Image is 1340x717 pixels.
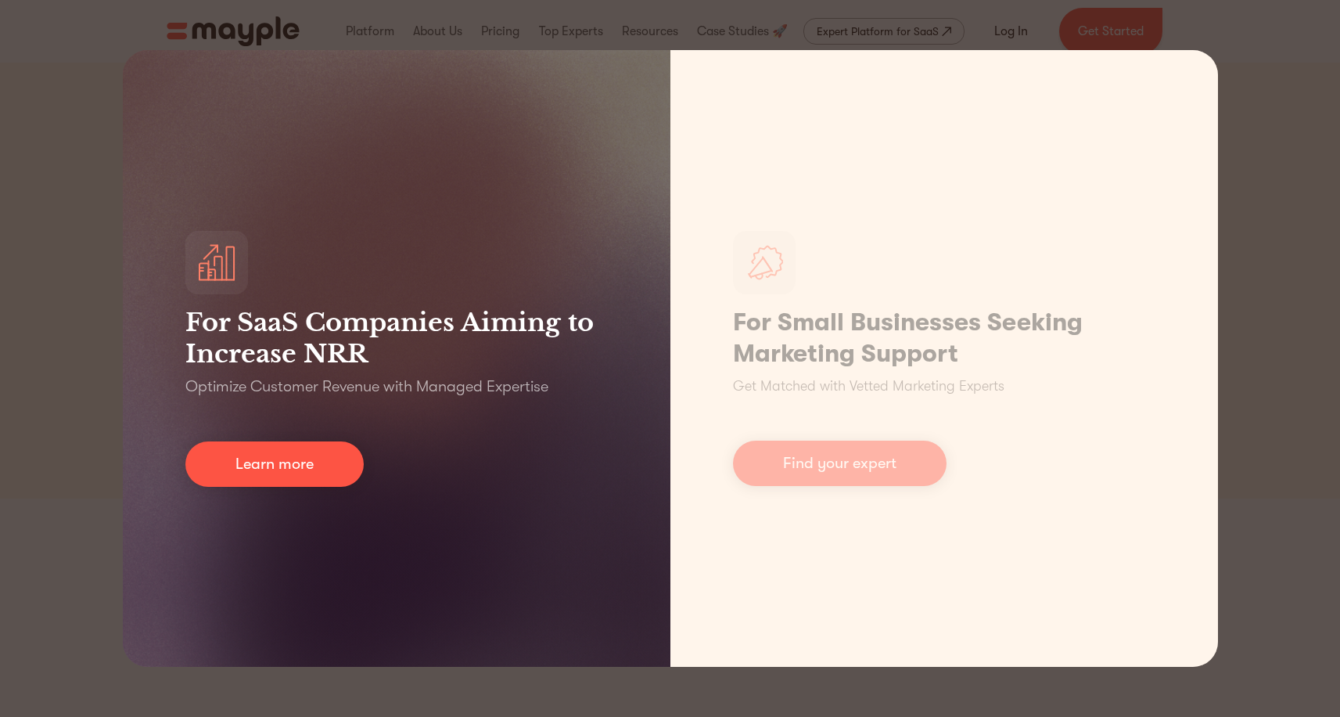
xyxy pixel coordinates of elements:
p: Get Matched with Vetted Marketing Experts [733,376,1004,397]
a: Learn more [185,441,364,487]
h3: For SaaS Companies Aiming to Increase NRR [185,307,608,369]
h1: For Small Businesses Seeking Marketing Support [733,307,1155,369]
a: Find your expert [733,441,947,486]
p: Optimize Customer Revenue with Managed Expertise [185,376,548,398]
